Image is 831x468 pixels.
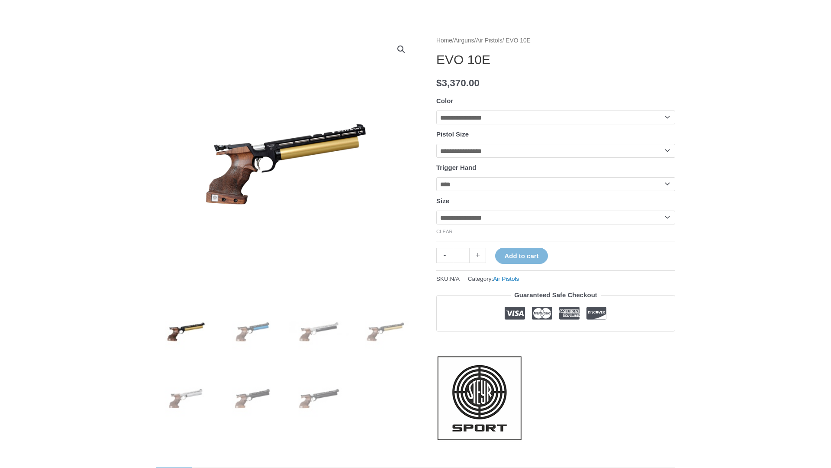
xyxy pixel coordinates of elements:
[470,248,486,263] a: +
[511,289,601,301] legend: Guaranteed Safe Checkout
[436,355,523,442] a: Steyr Sport
[436,78,442,88] span: $
[156,35,415,295] img: Steyr EVO 10E
[289,302,349,362] img: EVO 10E - Image 3
[453,248,470,263] input: Product quantity
[454,37,474,44] a: Airguns
[436,130,469,138] label: Pistol Size
[495,248,548,264] button: Add to cart
[436,35,675,46] nav: Breadcrumb
[436,338,675,348] iframe: Customer reviews powered by Trustpilot
[468,273,519,284] span: Category:
[436,78,480,88] bdi: 3,370.00
[436,52,675,68] h1: EVO 10E
[222,368,283,429] img: EVO 10E - Image 6
[436,248,453,263] a: -
[493,276,519,282] a: Air Pistols
[450,276,460,282] span: N/A
[156,368,216,429] img: EVO 10E - Image 5
[393,42,409,57] a: View full-screen image gallery
[355,302,415,362] img: Steyr EVO 10E
[436,164,477,171] label: Trigger Hand
[222,302,283,362] img: EVO 10E - Image 2
[436,97,453,104] label: Color
[436,197,449,205] label: Size
[436,229,453,234] a: Clear options
[476,37,502,44] a: Air Pistols
[156,302,216,362] img: Steyr EVO 10E
[289,368,349,429] img: EVO 10E - Image 7
[436,273,460,284] span: SKU:
[436,37,452,44] a: Home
